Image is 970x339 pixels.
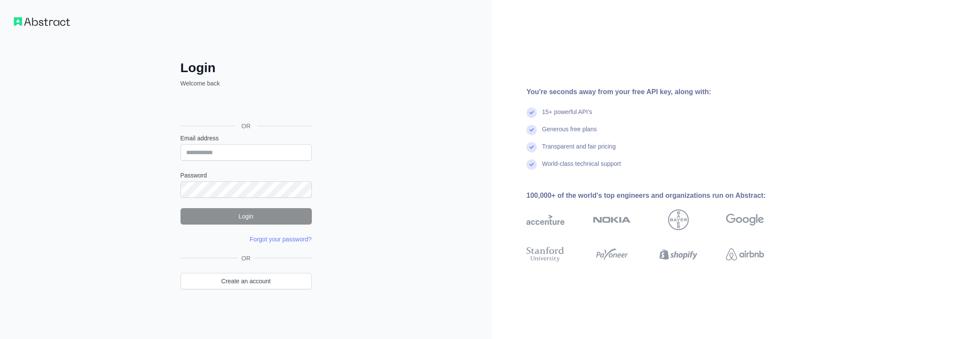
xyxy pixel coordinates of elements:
div: You're seconds away from your free API key, along with: [526,87,792,97]
img: stanford university [526,245,564,264]
div: Transparent and fair pricing [542,142,616,159]
div: Generous free plans [542,125,597,142]
img: bayer [668,209,689,230]
label: Email address [181,134,312,143]
img: Workflow [14,17,70,26]
img: check mark [526,159,537,170]
label: Password [181,171,312,180]
div: World-class technical support [542,159,621,177]
img: check mark [526,108,537,118]
a: Forgot your password? [250,236,311,243]
p: Welcome back [181,79,312,88]
span: OR [235,122,257,130]
img: check mark [526,142,537,152]
img: airbnb [726,245,764,264]
div: 15+ powerful API's [542,108,592,125]
img: check mark [526,125,537,135]
button: Login [181,208,312,225]
img: payoneer [593,245,631,264]
img: nokia [593,209,631,230]
h2: Login [181,60,312,76]
div: 100,000+ of the world's top engineers and organizations run on Abstract: [526,190,792,201]
img: accenture [526,209,564,230]
a: Create an account [181,273,312,289]
iframe: Schaltfläche „Über Google anmelden“ [176,97,314,116]
img: google [726,209,764,230]
img: shopify [659,245,697,264]
span: OR [238,254,254,263]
